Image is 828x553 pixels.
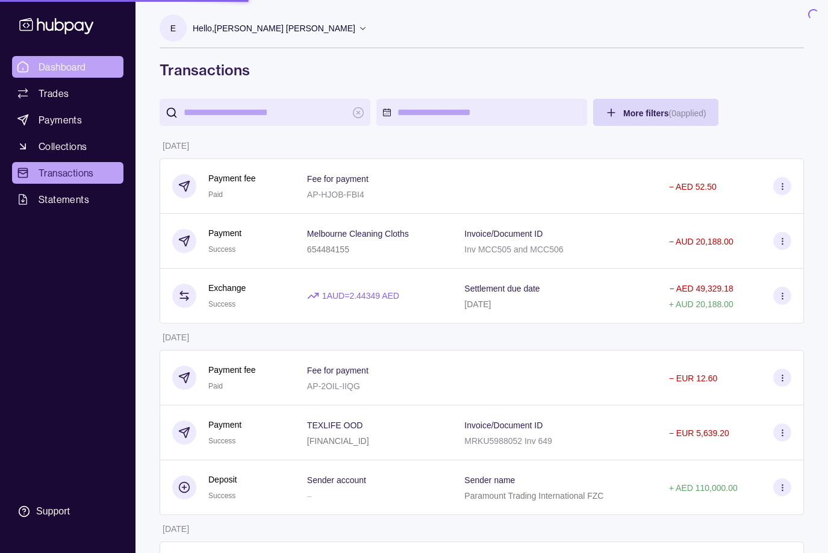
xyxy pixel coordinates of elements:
[12,109,123,131] a: Payments
[464,284,540,293] p: Settlement due date
[307,436,369,446] p: [FINANCIAL_ID]
[208,473,237,486] p: Deposit
[208,492,235,500] span: Success
[39,113,82,127] span: Payments
[36,505,70,518] div: Support
[307,229,409,239] p: Melbourne Cleaning Cloths
[464,245,563,254] p: Inv MCC505 and MCC506
[208,281,246,295] p: Exchange
[208,190,223,199] span: Paid
[39,192,89,207] span: Statements
[464,420,543,430] p: Invoice/Document ID
[12,136,123,157] a: Collections
[307,420,363,430] p: TEXLIFE OOD
[464,475,515,485] p: Sender name
[669,299,733,309] p: + AUD 20,188.00
[669,483,738,493] p: + AED 110,000.00
[464,436,552,446] p: MRKU5988052 Inv 649
[39,60,86,74] span: Dashboard
[307,366,369,375] p: Fee for payment
[208,363,256,376] p: Payment fee
[12,162,123,184] a: Transactions
[193,22,355,35] p: Hello, [PERSON_NAME] [PERSON_NAME]
[307,174,369,184] p: Fee for payment
[464,491,603,501] p: Paramount Trading International FZC
[669,237,733,246] p: − AUD 20,188.00
[464,299,491,309] p: [DATE]
[39,86,69,101] span: Trades
[208,172,256,185] p: Payment fee
[39,139,87,154] span: Collections
[623,108,706,118] span: More filters
[208,227,241,240] p: Payment
[12,499,123,524] a: Support
[208,418,241,431] p: Payment
[39,166,94,180] span: Transactions
[307,245,349,254] p: 654484155
[307,190,364,199] p: AP-HJOB-FBI4
[163,524,189,534] p: [DATE]
[12,56,123,78] a: Dashboard
[307,381,360,391] p: AP-2OIL-IIQG
[669,373,718,383] p: − EUR 12.60
[307,491,312,501] p: –
[208,382,223,390] span: Paid
[670,284,733,293] p: − AED 49,329.18
[163,141,189,151] p: [DATE]
[12,83,123,104] a: Trades
[208,300,235,308] span: Success
[669,182,717,192] p: − AED 52.50
[464,229,543,239] p: Invoice/Document ID
[593,99,718,126] button: More filters(0applied)
[12,189,123,210] a: Statements
[322,289,399,302] p: 1 AUD = 2.44349 AED
[160,60,804,80] h1: Transactions
[208,245,235,254] span: Success
[307,475,366,485] p: Sender account
[163,333,189,342] p: [DATE]
[184,99,346,126] input: search
[208,437,235,445] span: Success
[668,108,706,118] p: ( 0 applied)
[170,22,176,35] p: E
[669,428,729,438] p: − EUR 5,639.20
